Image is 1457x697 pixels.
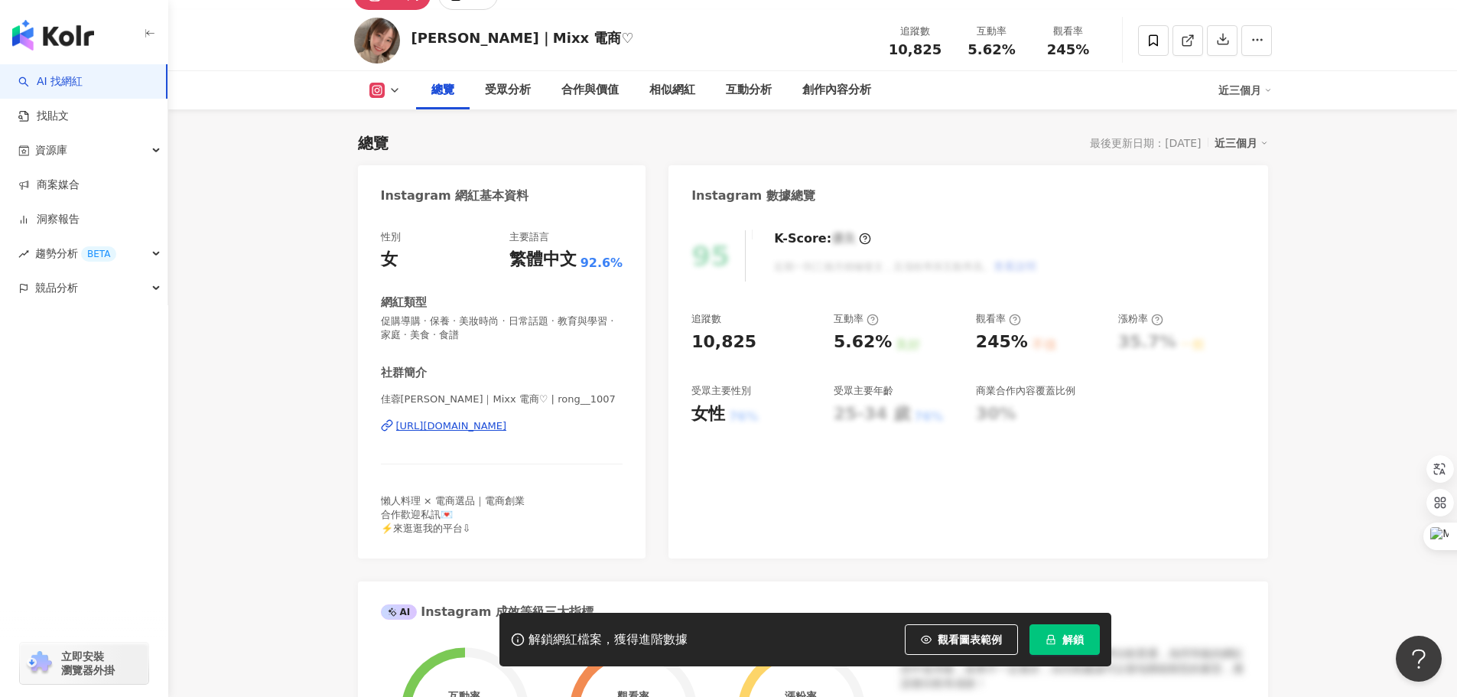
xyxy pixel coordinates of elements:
div: K-Score : [774,230,871,247]
span: 佳蓉[PERSON_NAME]｜Mixx 電商♡ | rong__1007 [381,392,623,406]
a: 洞察報告 [18,212,80,227]
div: 5.62% [834,331,892,354]
div: 觀看率 [976,312,1021,326]
div: 受眾主要年齡 [834,384,893,398]
img: chrome extension [24,651,54,676]
div: 互動分析 [726,81,772,99]
a: 商案媒合 [18,178,80,193]
div: 互動率 [834,312,879,326]
span: 92.6% [581,255,623,272]
div: 受眾主要性別 [691,384,751,398]
div: 近三個月 [1218,78,1272,103]
span: 競品分析 [35,271,78,305]
div: 互動率 [963,24,1021,39]
span: 5.62% [968,42,1015,57]
span: 245% [1047,42,1090,57]
div: 最後更新日期：[DATE] [1090,137,1201,149]
div: AI [381,604,418,620]
a: chrome extension立即安裝 瀏覽器外掛 [20,643,148,684]
div: 觀看率 [1039,24,1098,39]
span: 資源庫 [35,133,67,168]
div: 245% [976,331,1028,354]
a: searchAI 找網紅 [18,74,83,90]
div: 總覽 [358,132,389,154]
div: 女性 [691,402,725,426]
div: 女 [381,248,398,272]
div: BETA [81,246,116,262]
button: 觀看圖表範例 [905,624,1018,655]
img: KOL Avatar [354,18,400,64]
img: logo [12,20,94,50]
div: 解鎖網紅檔案，獲得進階數據 [528,632,688,648]
span: 觀看圖表範例 [938,633,1002,646]
div: 10,825 [691,331,756,354]
div: Instagram 網紅基本資料 [381,187,529,204]
div: 受眾分析 [485,81,531,99]
a: 找貼文 [18,109,69,124]
span: lock [1046,634,1056,645]
div: 近三個月 [1215,133,1268,153]
div: 追蹤數 [886,24,945,39]
div: 社群簡介 [381,365,427,381]
div: [PERSON_NAME]｜Mixx 電商♡ [411,28,634,47]
div: [URL][DOMAIN_NAME] [396,419,507,433]
div: Instagram 成效等級三大指標 [381,604,594,620]
span: 懶人料理 × 電商選品｜電商創業 合作歡迎私訊💌 ⚡️來逛逛我的平台⇩ [381,495,525,534]
div: 網紅類型 [381,295,427,311]
div: 追蹤數 [691,312,721,326]
span: 解鎖 [1062,633,1084,646]
span: rise [18,249,29,259]
div: 相似網紅 [649,81,695,99]
div: 創作內容分析 [802,81,871,99]
a: [URL][DOMAIN_NAME] [381,419,623,433]
div: Instagram 數據總覽 [691,187,815,204]
div: 主要語言 [509,230,549,244]
div: 該網紅的互動率和漲粉率都不錯，唯獨觀看率比較普通，為同等級的網紅的中低等級，效果不一定會好，但仍然建議可以發包開箱類型的案型，應該會比較有成效！ [901,647,1245,692]
div: 合作與價值 [561,81,619,99]
div: 繁體中文 [509,248,577,272]
span: 10,825 [889,41,942,57]
div: 漲粉率 [1118,312,1163,326]
button: 解鎖 [1029,624,1100,655]
div: 性別 [381,230,401,244]
span: 立即安裝 瀏覽器外掛 [61,650,115,677]
div: 總覽 [431,81,454,99]
span: 趨勢分析 [35,236,116,271]
span: 促購導購 · 保養 · 美妝時尚 · 日常話題 · 教育與學習 · 家庭 · 美食 · 食譜 [381,314,623,342]
div: 商業合作內容覆蓋比例 [976,384,1075,398]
